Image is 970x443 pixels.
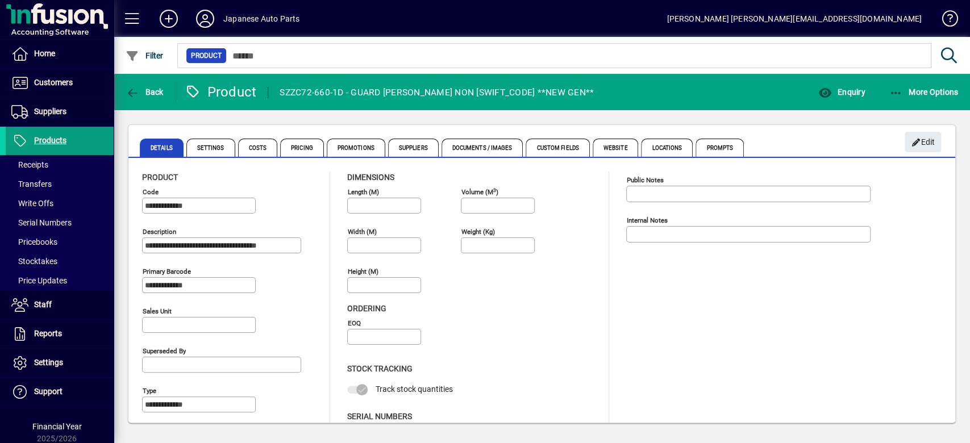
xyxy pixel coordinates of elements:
[191,50,222,61] span: Product
[11,257,57,266] span: Stocktakes
[11,199,53,208] span: Write Offs
[461,188,498,196] mat-label: Volume (m )
[6,40,114,68] a: Home
[186,139,235,157] span: Settings
[461,228,495,236] mat-label: Weight (Kg)
[34,358,63,367] span: Settings
[143,387,156,395] mat-label: Type
[526,139,589,157] span: Custom Fields
[143,188,159,196] mat-label: Code
[889,87,959,97] span: More Options
[143,268,191,275] mat-label: Primary barcode
[34,78,73,87] span: Customers
[6,98,114,126] a: Suppliers
[6,155,114,174] a: Receipts
[493,187,496,193] sup: 3
[34,329,62,338] span: Reports
[185,83,257,101] div: Product
[886,82,961,102] button: More Options
[6,291,114,319] a: Staff
[627,216,668,224] mat-label: Internal Notes
[696,139,744,157] span: Prompts
[667,10,922,28] div: [PERSON_NAME] [PERSON_NAME][EMAIL_ADDRESS][DOMAIN_NAME]
[143,307,172,315] mat-label: Sales unit
[123,82,166,102] button: Back
[6,232,114,252] a: Pricebooks
[6,252,114,271] a: Stocktakes
[11,179,52,189] span: Transfers
[6,320,114,348] a: Reports
[11,237,57,246] span: Pricebooks
[348,228,377,236] mat-label: Width (m)
[376,385,453,394] span: Track stock quantities
[280,83,594,102] div: SZZC72-660-1D - GUARD [PERSON_NAME] NON [SWIFT_CODE] **NEW GEN**
[442,139,523,157] span: Documents / Images
[6,174,114,194] a: Transfers
[911,133,935,152] span: Edit
[32,422,82,431] span: Financial Year
[34,300,52,309] span: Staff
[34,387,63,396] span: Support
[34,49,55,58] span: Home
[123,45,166,66] button: Filter
[627,176,664,184] mat-label: Public Notes
[280,139,324,157] span: Pricing
[933,2,956,39] a: Knowledge Base
[151,9,187,29] button: Add
[593,139,639,157] span: Website
[140,139,184,157] span: Details
[34,107,66,116] span: Suppliers
[6,213,114,232] a: Serial Numbers
[223,10,299,28] div: Japanese Auto Parts
[6,271,114,290] a: Price Updates
[114,82,176,102] app-page-header-button: Back
[34,136,66,145] span: Products
[11,218,72,227] span: Serial Numbers
[347,364,413,373] span: Stock Tracking
[11,276,67,285] span: Price Updates
[126,51,164,60] span: Filter
[187,9,223,29] button: Profile
[238,139,278,157] span: Costs
[388,139,439,157] span: Suppliers
[348,268,378,275] mat-label: Height (m)
[143,228,176,236] mat-label: Description
[126,87,164,97] span: Back
[815,82,868,102] button: Enquiry
[6,349,114,377] a: Settings
[6,69,114,97] a: Customers
[6,194,114,213] a: Write Offs
[905,132,941,152] button: Edit
[347,412,412,421] span: Serial Numbers
[327,139,385,157] span: Promotions
[818,87,865,97] span: Enquiry
[348,188,379,196] mat-label: Length (m)
[641,139,693,157] span: Locations
[142,173,178,182] span: Product
[348,319,361,327] mat-label: EOQ
[143,347,186,355] mat-label: Superseded by
[347,173,394,182] span: Dimensions
[347,304,386,313] span: Ordering
[11,160,48,169] span: Receipts
[6,378,114,406] a: Support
